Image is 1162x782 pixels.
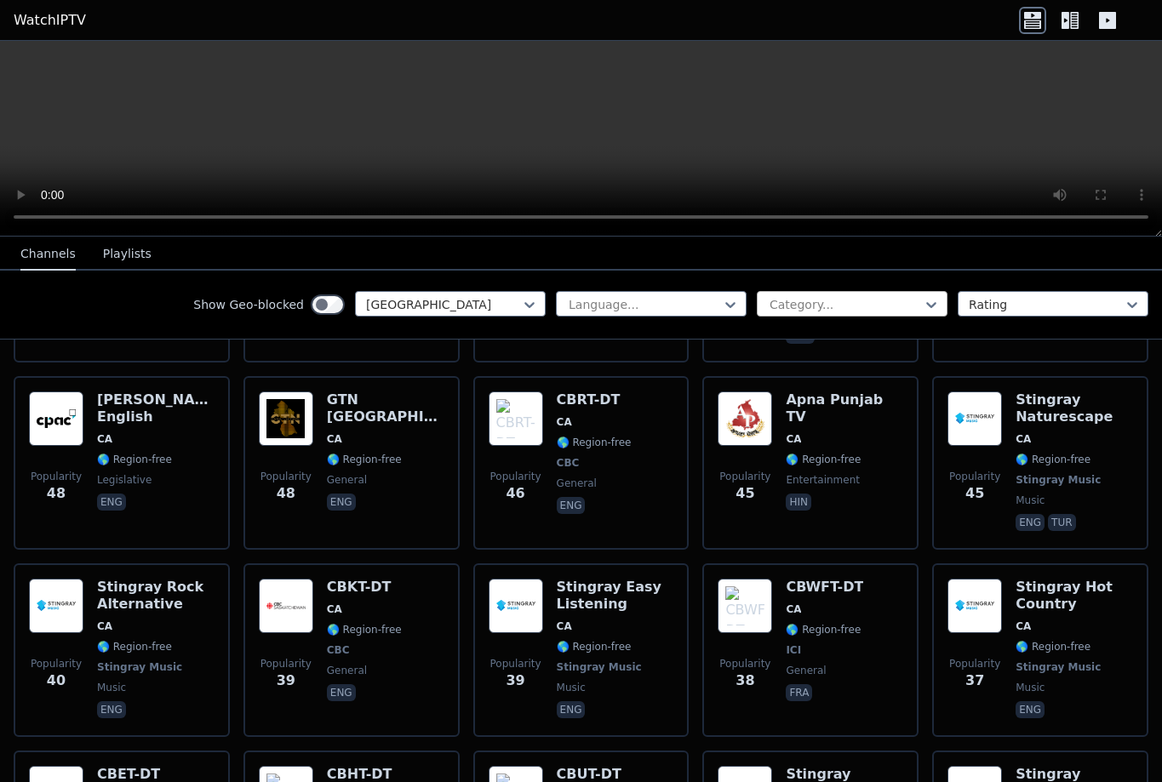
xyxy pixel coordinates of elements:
span: music [557,681,586,694]
p: eng [557,701,586,718]
span: Popularity [260,657,312,671]
img: CBRT-DT [489,391,543,446]
span: general [327,664,367,677]
img: CBWFT-DT [718,579,772,633]
h6: Stingray Easy Listening [557,579,674,613]
span: 🌎 Region-free [1016,640,1090,654]
img: Stingray Naturescape [947,391,1002,446]
span: general [786,664,826,677]
p: eng [97,494,126,511]
span: music [97,681,126,694]
span: CA [557,415,572,429]
p: eng [327,494,356,511]
p: eng [97,701,126,718]
span: Stingray Music [1016,473,1101,487]
span: CA [1016,432,1031,446]
span: CA [1016,619,1031,633]
p: eng [327,684,356,701]
span: Popularity [719,657,770,671]
span: CA [97,432,112,446]
h6: Stingray Naturescape [1016,391,1133,425]
h6: GTN [GEOGRAPHIC_DATA] [327,391,444,425]
span: 🌎 Region-free [786,453,861,466]
span: ICI [786,643,801,657]
span: 40 [47,671,66,691]
span: 🌎 Region-free [327,453,402,466]
span: Popularity [719,470,770,483]
h6: Stingray Rock Alternative [97,579,215,613]
span: Stingray Music [97,660,182,674]
span: Popularity [949,657,1000,671]
span: CBC [327,643,350,657]
span: 🌎 Region-free [1016,453,1090,466]
span: 45 [736,483,754,504]
span: music [1016,494,1045,507]
span: 48 [277,483,295,504]
span: Stingray Music [557,660,642,674]
a: WatchIPTV [14,10,86,31]
span: CA [97,619,112,633]
p: fra [786,684,812,701]
span: Popularity [31,470,82,483]
span: 39 [506,671,524,691]
img: GTN Canada [259,391,313,446]
span: 🌎 Region-free [327,623,402,636]
span: Popularity [490,657,541,671]
span: Popularity [949,470,1000,483]
h6: CBWFT-DT [786,579,863,596]
span: Popularity [31,657,82,671]
span: entertainment [786,473,860,487]
label: Show Geo-blocked [193,296,304,313]
button: Playlists [103,238,152,271]
h6: CBRT-DT [557,391,632,408]
img: Apna Punjab TV [718,391,772,446]
span: Stingray Music [1016,660,1101,674]
span: 45 [965,483,984,504]
span: CA [786,602,801,616]
span: CA [327,432,342,446]
img: Stingray Easy Listening [489,579,543,633]
img: Stingray Rock Alternative [29,579,83,633]
p: eng [1016,514,1045,531]
h6: Apna Punjab TV [786,391,903,425]
span: CBC [557,456,580,470]
p: hin [786,494,811,511]
button: Channels [20,238,76,271]
span: CA [557,619,572,633]
p: tur [1048,514,1075,531]
span: Popularity [260,470,312,483]
span: 🌎 Region-free [786,623,861,636]
img: CPAC English [29,391,83,446]
p: eng [557,497,586,514]
h6: Stingray Hot Country [1016,579,1133,613]
h6: CBKT-DT [327,579,402,596]
span: general [327,473,367,487]
span: 46 [506,483,524,504]
span: general [557,477,597,490]
span: 🌎 Region-free [557,436,632,449]
span: 🌎 Region-free [97,640,172,654]
span: Popularity [490,470,541,483]
p: eng [1016,701,1045,718]
span: 38 [736,671,754,691]
span: CA [327,602,342,616]
span: 🌎 Region-free [97,453,172,466]
span: 39 [277,671,295,691]
span: 37 [965,671,984,691]
span: music [1016,681,1045,694]
img: Stingray Hot Country [947,579,1002,633]
span: legislative [97,473,152,487]
span: 🌎 Region-free [557,640,632,654]
span: CA [786,432,801,446]
span: 48 [47,483,66,504]
img: CBKT-DT [259,579,313,633]
h6: [PERSON_NAME] English [97,391,215,425]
